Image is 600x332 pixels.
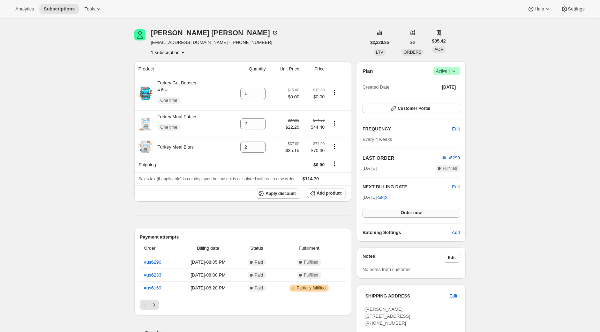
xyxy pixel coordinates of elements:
span: Fulfilled [443,166,457,171]
span: $22.20 [285,124,299,131]
span: Apply discount [265,191,296,196]
button: Edit [452,183,460,190]
span: Created Date [362,84,389,91]
button: Tools [80,4,106,14]
span: Paid [255,272,263,278]
button: Shipping actions [329,160,340,168]
div: [PERSON_NAME] [PERSON_NAME] [151,29,278,36]
img: product img [138,140,152,154]
span: Add product [317,190,342,196]
button: Settings [557,4,589,14]
span: Edit [448,255,456,261]
span: ORDERS [404,50,421,55]
h3: SHIPPING ADDRESS [365,293,449,300]
span: $0.00 [303,93,325,100]
img: product img [138,86,152,100]
span: $114.70 [302,176,319,181]
span: Fulfilled [304,272,318,278]
small: $74.00 [313,118,325,122]
span: [DATE] · 08:00 PM [179,272,237,279]
button: [DATE] [438,82,460,92]
span: $0.00 [313,162,325,167]
div: Turkey Meal Patties [152,113,197,134]
span: Customer Portal [398,106,430,111]
a: #us6290 [443,155,460,160]
span: Active [436,68,457,75]
span: Edit [449,293,457,300]
th: Unit Price [268,61,301,77]
div: Turkey Meal Bites [152,144,194,151]
span: | [449,68,450,74]
button: Subscriptions [39,4,79,14]
small: $74.00 [313,142,325,146]
span: $70.30 [303,147,325,154]
button: Apply discount [256,188,300,199]
th: Shipping [134,157,226,172]
span: Sales tax (if applicable) is not displayed because it is calculated with each new order. [138,176,296,181]
span: [PERSON_NAME] [STREET_ADDRESS] [PHONE_NUMBER] [365,307,410,326]
span: Status [241,245,272,252]
span: Every 4 weeks [362,137,392,142]
h2: FREQUENCY [362,126,452,133]
button: Help [523,4,555,14]
button: Add product [307,188,346,198]
button: Edit [444,253,460,263]
button: Analytics [11,4,38,14]
small: $15.00 [313,88,325,92]
button: Add [448,227,464,238]
a: #us6233 [144,272,162,278]
span: Tools [84,6,95,12]
th: Quantity [226,61,268,77]
span: Lilia Villarreal [134,29,145,40]
img: product img [138,117,152,131]
span: [DATE] · 08:05 PM [179,259,237,266]
button: Product actions [329,143,340,150]
span: Fulfillment [277,245,342,252]
th: Price [301,61,327,77]
button: Next [149,300,159,310]
span: Subscriptions [44,6,75,12]
button: 26 [406,38,419,47]
button: Product actions [151,49,187,56]
th: Order [140,241,177,256]
span: Analytics [15,6,34,12]
span: Order now [401,210,422,216]
span: $0.00 [288,93,299,100]
th: Product [134,61,226,77]
span: Help [534,6,544,12]
span: Billing date [179,245,237,252]
span: [DATE] [362,165,377,172]
h2: Payment attempts [140,234,346,241]
span: Partially fulfilled [297,285,325,291]
a: #us6290 [144,259,162,265]
span: Paid [255,259,263,265]
h2: Plan [362,68,373,75]
button: Skip [374,192,391,203]
span: [DATE] [442,84,456,90]
button: #us6290 [443,154,460,161]
button: Edit [445,290,461,302]
span: Settings [568,6,585,12]
small: $37.00 [288,118,299,122]
h6: Batching Settings [362,229,452,236]
a: #us6169 [144,285,162,290]
div: Turkey Gut Booster [152,80,197,107]
h2: LAST ORDER [362,154,442,161]
button: Edit [448,123,464,135]
button: Customer Portal [362,104,460,113]
span: No notes from customer [362,267,411,272]
nav: Pagination [140,300,346,310]
span: [EMAIL_ADDRESS][DOMAIN_NAME] · [PHONE_NUMBER] [151,39,278,46]
h2: NEXT BILLING DATE [362,183,452,190]
small: 4.6oz [158,88,168,92]
h3: Notes [362,253,444,263]
span: [DATE] · [362,195,387,200]
button: Product actions [329,89,340,97]
span: AOV [434,47,443,52]
span: LTV [376,50,383,55]
span: One time [160,98,178,103]
small: $15.00 [288,88,299,92]
small: $37.00 [288,142,299,146]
